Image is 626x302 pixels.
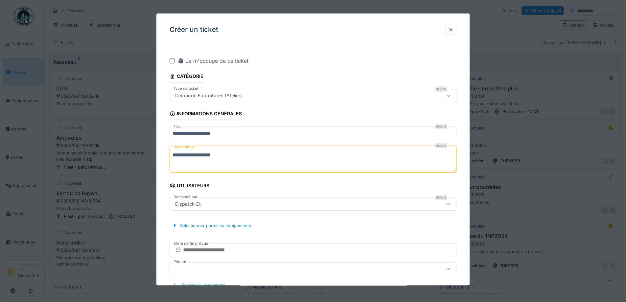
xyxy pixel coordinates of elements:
label: Demandé par [172,194,198,200]
div: Requis [435,143,447,149]
label: Type de ticket [172,86,200,91]
label: Date de fin prévue [174,240,209,247]
div: Dispatch Et [173,200,203,208]
div: Utilisateurs [170,181,209,192]
div: Informations générales [170,109,242,120]
div: Je m'occupe de ce ticket [177,57,248,65]
div: Catégorie [170,71,203,82]
div: Requis [435,195,447,200]
label: Priorité [172,259,188,265]
div: Requis [435,86,447,92]
label: Description [172,143,195,151]
h3: Créer un ticket [170,26,218,34]
label: Titre [172,124,183,130]
div: Requis [435,124,447,129]
div: Demande Fournitures (Atelier) [173,92,244,99]
div: Sélectionner parmi les équipements [170,221,254,230]
div: Ajouter un intervenant [170,281,227,290]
